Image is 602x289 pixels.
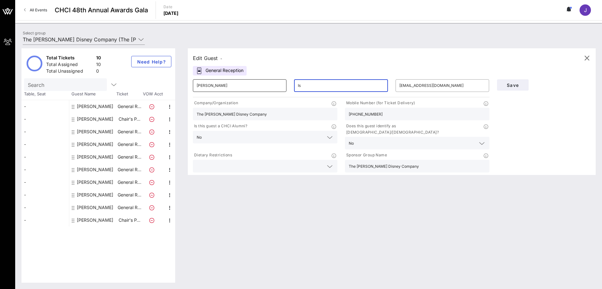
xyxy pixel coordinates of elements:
div: - [21,125,69,138]
div: No [193,131,337,143]
p: General R… [117,176,142,189]
div: General Reception [193,66,247,75]
input: Last Name* [298,81,384,91]
div: - [21,163,69,176]
div: - [21,151,69,163]
p: General R… [117,189,142,201]
div: No [345,137,489,149]
div: Total Unassigned [46,68,94,76]
span: Ticket [116,91,142,97]
span: CHCI 48th Annual Awards Gala [55,5,148,15]
span: All Events [30,8,47,12]
div: Susan Fox [77,214,113,226]
div: Edit Guest [193,54,222,63]
div: 10 [96,61,101,69]
div: - [21,201,69,214]
div: Jessica Moore [77,125,113,138]
div: - [21,189,69,201]
div: - [21,214,69,226]
div: Katelyn Lamson [77,163,113,176]
span: Table, Seat [21,91,69,97]
p: General R… [117,151,142,163]
div: - [21,138,69,151]
div: Jose Gonzalez [77,138,113,151]
span: - [220,56,222,61]
span: J [584,7,587,13]
span: Need Help? [137,59,166,64]
span: Save [502,82,524,88]
div: 0 [96,68,101,76]
span: VOW Acct [142,91,164,97]
p: General R… [117,125,142,138]
a: All Events [20,5,51,15]
p: Mobile Number (for Ticket Delivery) [345,100,415,106]
div: No [349,141,354,146]
label: Select group [23,31,46,35]
input: First Name* [197,81,283,91]
div: Karen Greenfield [77,151,113,163]
div: Jaqueline Serrano [77,113,113,125]
div: Total Assigned [46,61,94,69]
p: Is this guest a CHCI Alumni? [193,123,247,129]
span: Guest Name [69,91,116,97]
button: Save [497,79,529,91]
p: Dietary Restrictions [193,152,232,159]
div: - [21,176,69,189]
div: Maria Kirby [77,189,113,201]
p: Does this guest identify as [DEMOGRAPHIC_DATA]/[DEMOGRAPHIC_DATA]? [345,123,484,135]
div: - [21,100,69,113]
input: Email* [399,81,485,91]
div: Total Tickets [46,55,94,63]
p: Date [163,4,179,10]
div: No [197,135,202,140]
p: General R… [117,201,142,214]
p: Chair's P… [117,113,142,125]
div: J [580,4,591,16]
div: 10 [96,55,101,63]
button: Need Help? [131,56,171,67]
div: Neri Martinez [77,201,113,214]
p: [DATE] [163,10,179,16]
p: General R… [117,100,142,113]
div: Alivia Roberts [77,100,113,113]
div: Maggie Lewis [77,176,113,189]
p: General R… [117,138,142,151]
p: General R… [117,163,142,176]
p: Chair's P… [117,214,142,226]
p: Company/Organization [193,100,238,106]
p: Sponsor Group Name [345,152,387,159]
div: - [21,113,69,125]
